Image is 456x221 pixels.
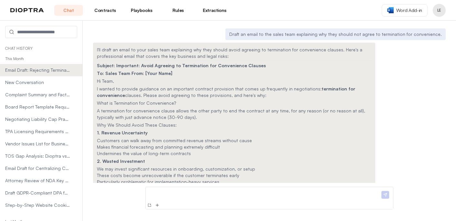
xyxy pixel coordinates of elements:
img: Add Files [155,203,160,208]
a: Rules [164,5,192,16]
a: Contracts [91,5,119,16]
img: word [387,7,394,13]
a: Extractions [200,5,229,16]
span: Email Draft: Rejecting Termination for Convenience Clauses [5,67,70,73]
span: Step-by-Step Website Cookies Policy Guide [5,202,70,208]
button: Profile menu [433,4,446,17]
span: Particularly problematic for implementation-heavy services [97,179,219,184]
strong: From: [Your Name] [131,70,172,76]
span: New Conversation [5,79,70,86]
img: logo [10,8,44,13]
span: Draft GDPR-Compliant DPA for Customer Use [5,190,70,196]
p: Draft an email to the sales team explaining why they should not agree to termination for convenie... [229,31,442,37]
h2: What is Termination for Convenience? [97,100,371,106]
strong: To: Sales Team [97,70,130,76]
span: These costs become unrecoverable if the customer terminates early [97,173,239,178]
span: Vendor Issues List for Business Team [5,141,70,147]
a: Playbooks [127,5,156,16]
strong: Subject: Important: Avoid Agreeing to Termination for Convenience Clauses [97,63,266,68]
span: Makes financial forecasting and planning extremely difficult [97,144,220,150]
span: Board Report Template Request [5,104,70,110]
span: TPA Licensing Requirements by State Table [5,128,70,135]
span: Email Draft for Centralizing Contract Storage [5,165,70,172]
strong: 2. Wasted Investment [97,158,145,164]
span: Attorney Review of NDA Key Risks [5,177,70,184]
strong: 1. Revenue Uncertainty [97,130,148,135]
p: A termination for convenience clause allows the other party to end the contract at any time, for ... [97,108,371,121]
span: Negotiating Liability Cap Practice Session [5,116,70,122]
span: We may invest significant resources in onboarding, customization, or setup [97,166,255,172]
p: Chat History [5,46,77,51]
p: Hi Team, [97,78,371,84]
a: Chat [54,5,83,16]
img: Send [381,191,389,199]
img: New Conversation [147,203,152,208]
p: I'll draft an email to your sales team explaining why they should avoid agreeing to termination f... [97,47,371,59]
button: Add Files [154,202,161,208]
p: I wanted to provide guidance on an important contract provision that comes up frequently in negot... [97,86,371,99]
h2: Why We Should Avoid These Clauses: [97,122,371,128]
span: Word Add-in [396,7,422,14]
span: Customers can walk away from committed revenue streams without cause [97,138,252,143]
span: TOS Gap Analysis: Dioptra vs Customer Form [5,153,70,159]
a: Word Add-in [382,4,428,16]
button: New Conversation [146,202,153,208]
span: Undermines the value of long-term contracts [97,151,191,156]
span: Complaint Summary and Factual Statement Table [5,91,70,98]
